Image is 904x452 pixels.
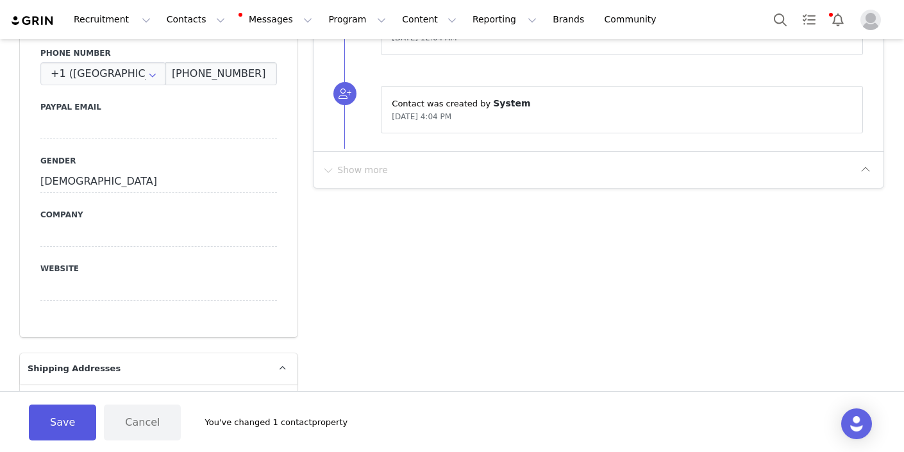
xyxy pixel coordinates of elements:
p: Contact was created by ⁨ ⁩ [392,97,852,110]
img: placeholder-profile.jpg [860,10,881,30]
label: Phone Number [40,47,277,59]
span: property [312,416,348,429]
a: Brands [545,5,596,34]
button: Profile [853,10,894,30]
div: Open Intercom Messenger [841,408,872,439]
button: Search [766,5,794,34]
button: Show more [321,160,389,180]
input: (XXX) XXX-XXXX [165,62,277,85]
button: Content [394,5,464,34]
label: Paypal Email [40,101,277,113]
body: Rich Text Area. Press ALT-0 for help. [10,10,526,24]
span: [DATE] 4:04 PM [392,112,451,121]
label: Website [40,263,277,274]
label: Company [40,209,277,221]
button: Cancel [104,405,181,440]
button: Notifications [824,5,852,34]
span: System [493,98,530,108]
button: Contacts [159,5,233,34]
img: grin logo [10,15,55,27]
a: Tasks [795,5,823,34]
a: Community [597,5,670,34]
div: You've changed 1 contact [188,416,347,429]
span: Shipping Addresses [28,362,121,375]
button: Recruitment [66,5,158,34]
label: Gender [40,155,277,167]
button: Save [29,405,96,440]
button: Messages [233,5,320,34]
button: Reporting [465,5,544,34]
button: Program [321,5,394,34]
input: Country [40,62,166,85]
div: Canada [40,62,166,85]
